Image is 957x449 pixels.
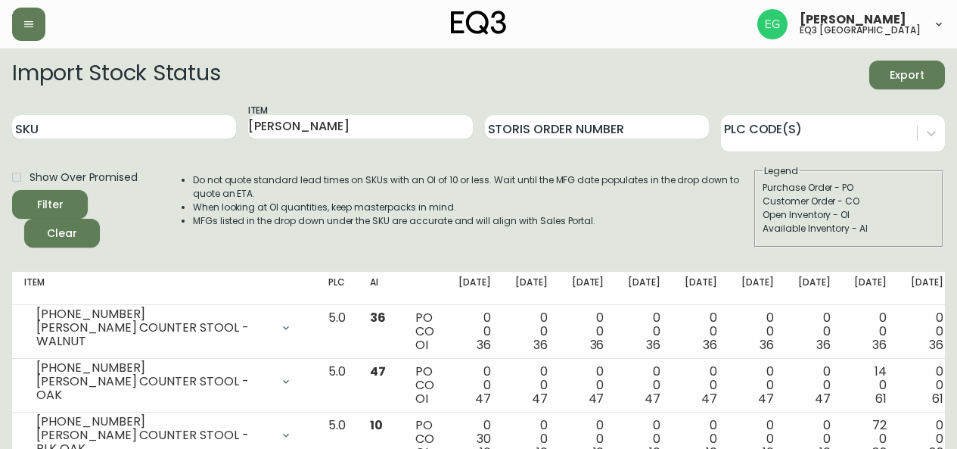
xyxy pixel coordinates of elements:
[36,375,271,402] div: [PERSON_NAME] COUNTER STOOL - OAK
[701,390,717,407] span: 47
[628,365,660,406] div: 0 0
[503,272,560,305] th: [DATE]
[415,336,428,354] span: OI
[36,307,271,321] div: [PHONE_NUMBER]
[415,390,428,407] span: OI
[760,336,774,354] span: 36
[316,305,358,359] td: 5.0
[673,272,729,305] th: [DATE]
[36,224,88,243] span: Clear
[798,311,831,352] div: 0 0
[37,195,64,214] div: Filter
[12,190,88,219] button: Filter
[786,272,843,305] th: [DATE]
[763,208,935,222] div: Open Inventory - OI
[589,390,604,407] span: 47
[370,309,386,326] span: 36
[590,336,604,354] span: 36
[899,272,955,305] th: [DATE]
[816,336,831,354] span: 36
[798,365,831,406] div: 0 0
[316,272,358,305] th: PLC
[477,336,491,354] span: 36
[415,365,434,406] div: PO CO
[911,311,943,352] div: 0 0
[800,14,906,26] span: [PERSON_NAME]
[475,390,491,407] span: 47
[932,390,943,407] span: 61
[533,336,548,354] span: 36
[616,272,673,305] th: [DATE]
[12,272,316,305] th: Item
[458,311,491,352] div: 0 0
[685,365,717,406] div: 0 0
[36,361,271,375] div: [PHONE_NUMBER]
[854,311,887,352] div: 0 0
[358,272,403,305] th: AI
[415,311,434,352] div: PO CO
[572,311,604,352] div: 0 0
[842,272,899,305] th: [DATE]
[370,363,386,380] span: 47
[763,164,800,178] legend: Legend
[645,390,660,407] span: 47
[881,66,933,85] span: Export
[685,311,717,352] div: 0 0
[763,195,935,208] div: Customer Order - CO
[875,390,887,407] span: 61
[532,390,548,407] span: 47
[741,365,774,406] div: 0 0
[36,415,271,429] div: [PHONE_NUMBER]
[854,365,887,406] div: 14 0
[757,9,788,39] img: db11c1629862fe82d63d0774b1b54d2b
[24,219,100,248] button: Clear
[515,365,548,406] div: 0 0
[193,173,753,201] li: Do not quote standard lead times on SKUs with an OI of 10 or less. Wait until the MFG date popula...
[800,26,921,35] h5: eq3 [GEOGRAPHIC_DATA]
[911,365,943,406] div: 0 0
[646,336,660,354] span: 36
[572,365,604,406] div: 0 0
[758,390,774,407] span: 47
[36,321,271,348] div: [PERSON_NAME] COUNTER STOOL - WALNUT
[515,311,548,352] div: 0 0
[929,336,943,354] span: 36
[370,416,383,434] span: 10
[193,201,753,214] li: When looking at OI quantities, keep masterpacks in mind.
[12,61,220,89] h2: Import Stock Status
[703,336,717,354] span: 36
[869,61,945,89] button: Export
[451,11,507,35] img: logo
[763,222,935,235] div: Available Inventory - AI
[815,390,831,407] span: 47
[872,336,887,354] span: 36
[741,311,774,352] div: 0 0
[729,272,786,305] th: [DATE]
[30,170,138,186] span: Show Over Promised
[628,311,660,352] div: 0 0
[763,181,935,195] div: Purchase Order - PO
[24,311,304,345] div: [PHONE_NUMBER][PERSON_NAME] COUNTER STOOL - WALNUT
[446,272,503,305] th: [DATE]
[316,359,358,413] td: 5.0
[193,214,753,228] li: MFGs listed in the drop down under the SKU are accurate and will align with Sales Portal.
[458,365,491,406] div: 0 0
[24,365,304,398] div: [PHONE_NUMBER][PERSON_NAME] COUNTER STOOL - OAK
[560,272,617,305] th: [DATE]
